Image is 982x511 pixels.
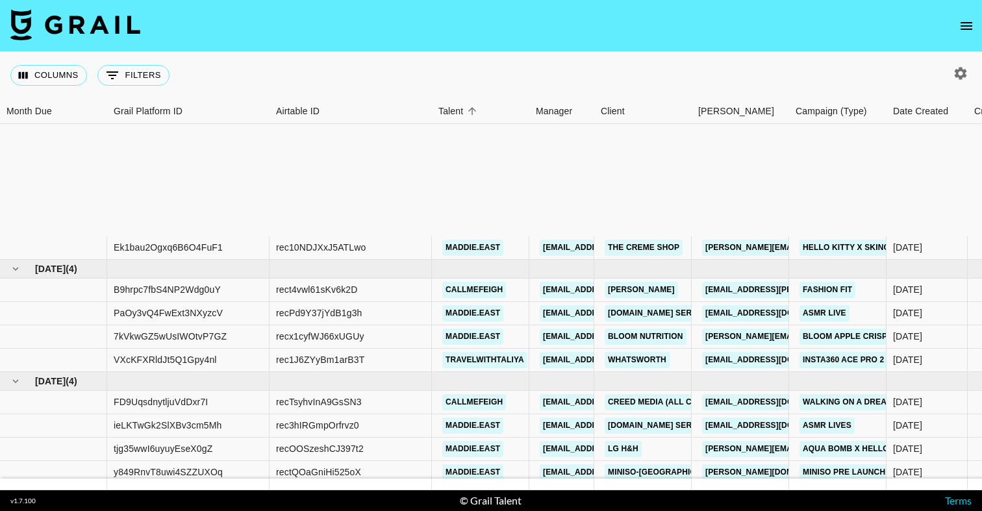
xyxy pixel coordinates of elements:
div: 8/7/2025 [893,395,922,408]
button: hide children [6,260,25,278]
a: [EMAIL_ADDRESS][DOMAIN_NAME] [540,441,685,457]
a: [PERSON_NAME] [605,282,678,298]
a: ASMR Lives [799,418,855,434]
div: ieLKTwGk2SlXBv3cm5Mh [114,419,221,432]
div: Airtable ID [276,99,320,124]
a: [EMAIL_ADDRESS][DOMAIN_NAME] [540,352,685,368]
a: Hello Kitty X Skincare [799,240,909,256]
a: Fashion Fit [799,282,855,298]
a: [PERSON_NAME][EMAIL_ADDRESS][DOMAIN_NAME] [702,441,914,457]
a: [PERSON_NAME][EMAIL_ADDRESS][PERSON_NAME][DOMAIN_NAME] [702,240,981,256]
a: [EMAIL_ADDRESS][DOMAIN_NAME] [540,394,685,410]
a: maddie.east [442,305,503,321]
div: VXcKFXRldJt5Q1Gpy4nl [114,353,217,366]
div: recx1cyfWJ66xUGUy [276,330,364,343]
a: ASMR Live [799,305,850,321]
div: 8/19/2025 [893,466,922,479]
a: Miniso-[GEOGRAPHIC_DATA] [605,464,727,480]
div: FD9UqsdnytljuVdDxr7I [114,395,208,408]
div: v 1.7.100 [10,497,36,505]
div: rectQOaGniHi525oX [276,466,361,479]
div: Grail Platform ID [107,99,270,124]
div: 7kVkwGZ5wUsIWOtvP7GZ [114,330,227,343]
a: [EMAIL_ADDRESS][DOMAIN_NAME] [702,418,848,434]
a: Walking on a dream [799,394,896,410]
a: Bloom Nutrition [605,329,686,345]
div: rect4vwl61sKv6k2D [276,283,358,296]
div: 7/6/2025 [893,283,922,296]
a: maddie.east [442,240,503,256]
a: [EMAIL_ADDRESS][DOMAIN_NAME] [540,282,685,298]
button: Select columns [10,65,87,86]
div: Airtable ID [270,99,432,124]
img: Grail Talent [10,9,140,40]
span: [DATE] [35,262,66,275]
a: Terms [945,494,972,506]
a: callmefeigh [442,394,506,410]
a: Creed Media (All Campaigns) [605,394,740,410]
a: Miniso Pre Launch [799,464,888,480]
div: Manager [529,99,594,124]
div: 8/19/2025 [893,442,922,455]
button: open drawer [953,13,979,39]
div: Date Created [887,99,968,124]
div: recOOSzeshCJ397t2 [276,442,364,455]
div: rec1J6ZYyBm1arB3T [276,353,364,366]
a: [EMAIL_ADDRESS][DOMAIN_NAME] [540,240,685,256]
a: [EMAIL_ADDRESS][DOMAIN_NAME] [702,394,848,410]
div: 8/31/2025 [893,419,922,432]
a: [EMAIL_ADDRESS][DOMAIN_NAME] [540,418,685,434]
a: [PERSON_NAME][EMAIL_ADDRESS][DOMAIN_NAME] [702,329,914,345]
a: maddie.east [442,464,503,480]
a: maddie.east [442,441,503,457]
button: hide children [6,372,25,390]
div: rec3hIRGmpOrfrvz0 [276,419,359,432]
a: Whatsworth [605,352,670,368]
span: ( 4 ) [66,262,77,275]
div: PaOy3vQ4FwExt3NXyzcV [114,306,223,319]
a: [EMAIL_ADDRESS][DOMAIN_NAME] [540,305,685,321]
div: Date Created [893,99,948,124]
a: [EMAIL_ADDRESS][DOMAIN_NAME] [702,305,848,321]
div: Month Due [6,99,52,124]
div: Campaign (Type) [789,99,887,124]
div: 7/16/2025 [893,330,922,343]
div: Ek1bau2Ogxq6B6O4FuF1 [114,241,223,254]
button: Sort [463,102,481,120]
div: tjg35wwI6uyuyEseX0gZ [114,442,212,455]
div: Client [601,99,625,124]
div: Campaign (Type) [796,99,867,124]
div: Talent [438,99,463,124]
a: [DOMAIN_NAME] Services, LLC [605,418,739,434]
div: y849RnvT8uwi4SZZUXOq [114,466,223,479]
a: Insta360 Ace Pro 2 Xplorer [799,352,928,368]
div: recTsyhvInA9GsSN3 [276,395,362,408]
a: The Creme Shop [605,240,683,256]
a: Aqua Bomb X Hello Kitty [799,441,918,457]
a: LG H&H [605,441,642,457]
a: [EMAIL_ADDRESS][PERSON_NAME][DOMAIN_NAME] [702,282,914,298]
a: callmefeigh [442,282,506,298]
span: [DATE] [35,375,66,388]
div: 7/5/2025 [893,306,922,319]
a: Bloom Apple Crisp [799,329,890,345]
div: 7/10/2025 [893,353,922,366]
div: 6/9/2025 [893,241,922,254]
div: Grail Platform ID [114,99,183,124]
a: travelwithtaliya [442,352,527,368]
div: © Grail Talent [460,494,522,507]
div: Talent [432,99,529,124]
a: [DOMAIN_NAME] Services, LLC [605,305,739,321]
div: [PERSON_NAME] [698,99,774,124]
a: [EMAIL_ADDRESS][DOMAIN_NAME] [540,464,685,480]
button: Show filters [97,65,170,86]
div: B9hrpc7fbS4NP2Wdg0uY [114,283,221,296]
div: rec10NDJXxJ5ATLwo [276,241,366,254]
div: recPd9Y37jYdB1g3h [276,306,362,319]
a: maddie.east [442,418,503,434]
a: [EMAIL_ADDRESS][DOMAIN_NAME] [540,329,685,345]
a: [EMAIL_ADDRESS][DOMAIN_NAME] [702,352,848,368]
div: Client [594,99,692,124]
div: Manager [536,99,572,124]
div: Booker [692,99,789,124]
